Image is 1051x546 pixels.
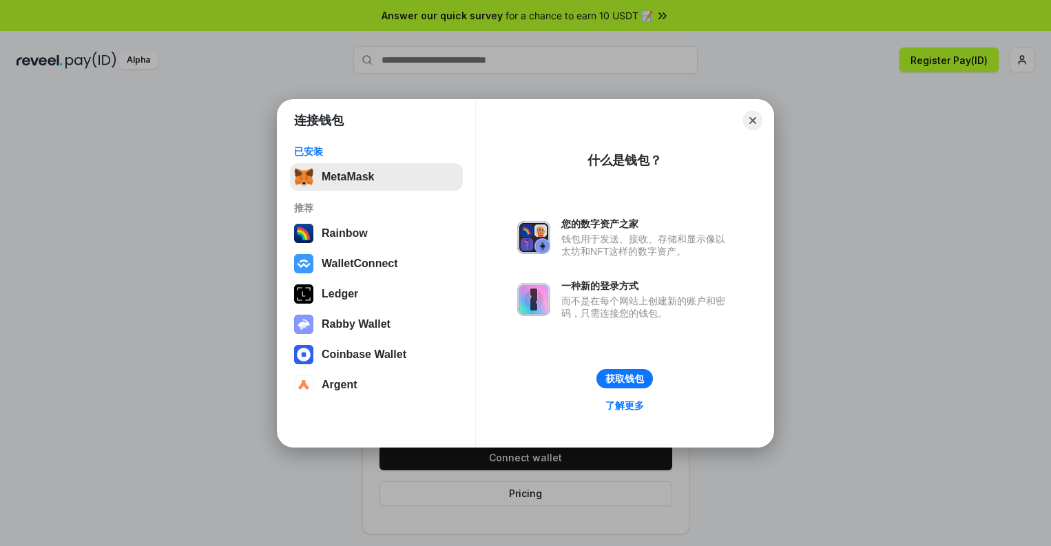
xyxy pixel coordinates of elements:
button: Ledger [290,280,463,308]
div: Argent [322,379,357,391]
a: 了解更多 [597,397,652,414]
img: svg+xml,%3Csvg%20xmlns%3D%22http%3A%2F%2Fwww.w3.org%2F2000%2Fsvg%22%20fill%3D%22none%22%20viewBox... [517,283,550,316]
div: 一种新的登录方式 [561,280,732,292]
div: 了解更多 [605,399,644,412]
div: 而不是在每个网站上创建新的账户和密码，只需连接您的钱包。 [561,295,732,319]
img: svg+xml,%3Csvg%20xmlns%3D%22http%3A%2F%2Fwww.w3.org%2F2000%2Fsvg%22%20fill%3D%22none%22%20viewBox... [294,315,313,334]
div: 您的数字资产之家 [561,218,732,230]
div: 已安装 [294,145,459,158]
img: svg+xml,%3Csvg%20width%3D%2228%22%20height%3D%2228%22%20viewBox%3D%220%200%2028%2028%22%20fill%3D... [294,345,313,364]
img: svg+xml,%3Csvg%20width%3D%22120%22%20height%3D%22120%22%20viewBox%3D%220%200%20120%20120%22%20fil... [294,224,313,243]
h1: 连接钱包 [294,112,344,129]
button: MetaMask [290,163,463,191]
button: Coinbase Wallet [290,341,463,368]
img: svg+xml,%3Csvg%20width%3D%2228%22%20height%3D%2228%22%20viewBox%3D%220%200%2028%2028%22%20fill%3D... [294,375,313,395]
div: Rainbow [322,227,368,240]
div: 钱包用于发送、接收、存储和显示像以太坊和NFT这样的数字资产。 [561,233,732,258]
button: Close [743,111,762,130]
div: Rabby Wallet [322,318,391,330]
button: Rainbow [290,220,463,247]
img: svg+xml,%3Csvg%20width%3D%2228%22%20height%3D%2228%22%20viewBox%3D%220%200%2028%2028%22%20fill%3D... [294,254,313,273]
div: WalletConnect [322,258,398,270]
button: Argent [290,371,463,399]
button: Rabby Wallet [290,311,463,338]
div: Coinbase Wallet [322,348,406,361]
div: MetaMask [322,171,374,183]
img: svg+xml,%3Csvg%20xmlns%3D%22http%3A%2F%2Fwww.w3.org%2F2000%2Fsvg%22%20fill%3D%22none%22%20viewBox... [517,221,550,254]
img: svg+xml,%3Csvg%20fill%3D%22none%22%20height%3D%2233%22%20viewBox%3D%220%200%2035%2033%22%20width%... [294,167,313,187]
button: WalletConnect [290,250,463,277]
div: 推荐 [294,202,459,214]
button: 获取钱包 [596,369,653,388]
div: 获取钱包 [605,372,644,385]
div: 什么是钱包？ [587,152,662,169]
img: svg+xml,%3Csvg%20xmlns%3D%22http%3A%2F%2Fwww.w3.org%2F2000%2Fsvg%22%20width%3D%2228%22%20height%3... [294,284,313,304]
div: Ledger [322,288,358,300]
